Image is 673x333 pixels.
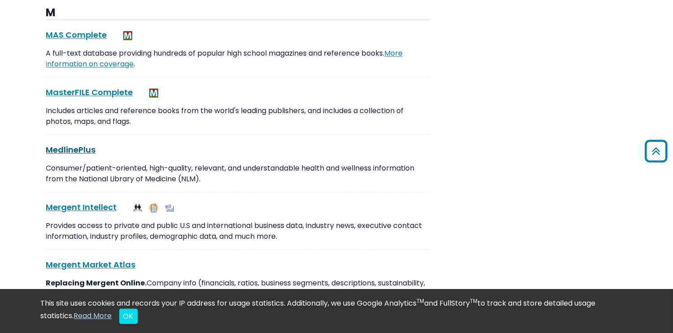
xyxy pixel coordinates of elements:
[46,87,133,98] a: MasterFILE Complete
[642,144,671,159] a: Back to Top
[149,88,158,97] img: MeL (Michigan electronic Library)
[123,31,132,40] img: MeL (Michigan electronic Library)
[119,309,138,324] button: Close
[46,29,107,40] a: MAS Complete
[46,278,430,299] p: Company info (financials, ratios, business segments, descriptions, sustainability, officers and d...
[46,278,147,288] strong: Replacing Mergent Online.
[470,297,478,305] sup: TM
[46,163,430,184] p: Consumer/patient-oriented, high-quality, relevant, and understandable health and wellness informa...
[46,105,430,127] p: Includes articles and reference books from the world's leading publishers, and includes a collect...
[74,311,112,321] a: Read More
[46,48,430,70] p: A full-text database providing hundreds of popular high school magazines and reference books. .
[165,203,174,212] img: Industry Report
[46,220,430,242] p: Provides access to private and public U.S and international business data, industry news, executi...
[46,259,136,270] a: Mergent Market Atlas
[149,203,158,212] img: Company Information
[46,202,117,213] a: Mergent Intellect
[133,203,142,212] img: Demographics
[41,298,633,324] div: This site uses cookies and records your IP address for usage statistics. Additionally, we use Goo...
[46,48,403,69] a: More information on coverage
[417,297,425,305] sup: TM
[46,144,96,155] a: MedlinePlus
[46,6,430,20] h3: M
